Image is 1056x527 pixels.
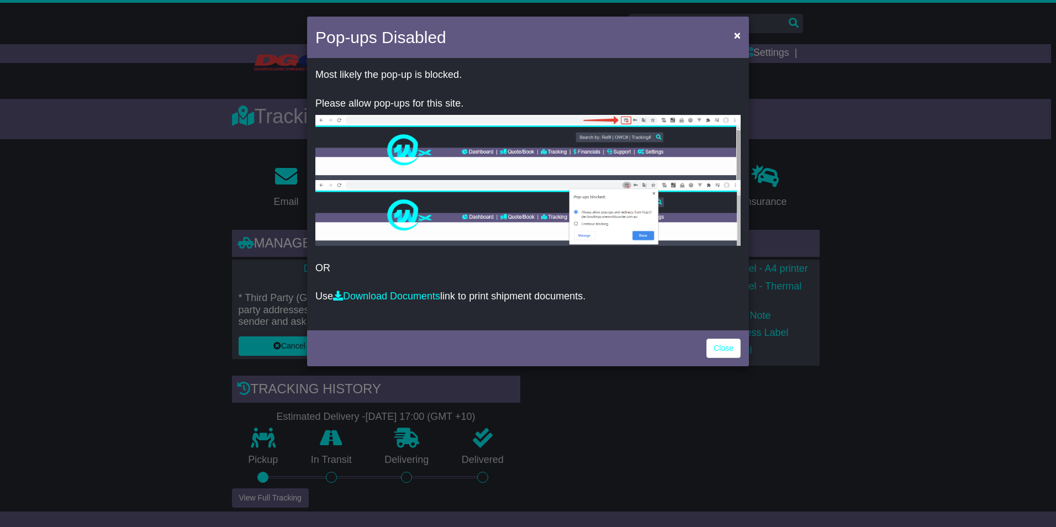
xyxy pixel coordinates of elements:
[728,24,746,46] button: Close
[307,61,749,328] div: OR
[315,69,741,81] p: Most likely the pop-up is blocked.
[706,339,741,358] a: Close
[315,98,741,110] p: Please allow pop-ups for this site.
[315,180,741,246] img: allow-popup-2.png
[315,291,741,303] p: Use link to print shipment documents.
[333,291,440,302] a: Download Documents
[315,115,741,180] img: allow-popup-1.png
[734,29,741,41] span: ×
[315,25,446,50] h4: Pop-ups Disabled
